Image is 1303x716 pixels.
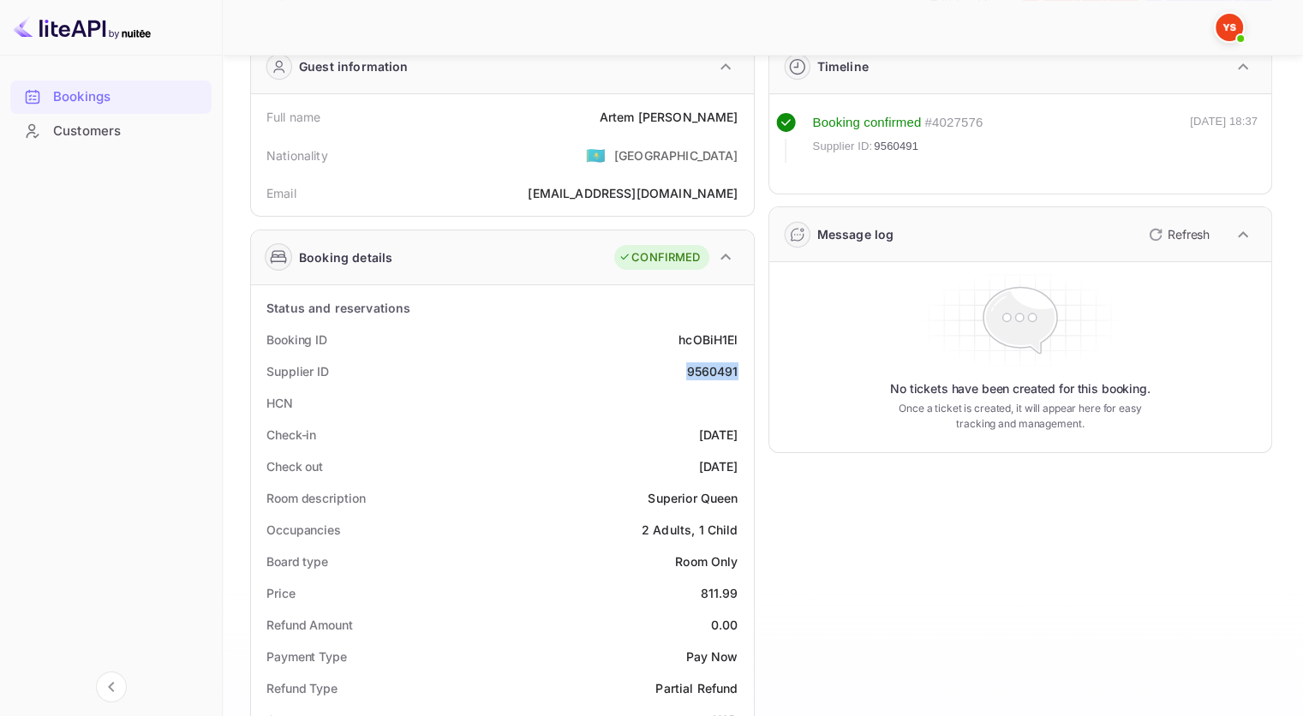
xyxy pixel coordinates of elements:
div: Guest information [299,57,409,75]
div: Price [266,584,296,602]
div: Nationality [266,146,328,164]
div: Supplier ID [266,362,329,380]
div: Timeline [817,57,869,75]
div: # 4027576 [924,113,983,133]
div: Check out [266,457,323,475]
div: Pay Now [685,647,738,665]
div: Customers [10,115,212,148]
div: Occupancies [266,521,341,539]
div: Board type [266,552,328,570]
div: Bookings [53,87,203,107]
img: LiteAPI logo [14,14,151,41]
div: HCN [266,394,293,412]
div: Status and reservations [266,299,410,317]
div: Partial Refund [655,679,738,697]
div: [GEOGRAPHIC_DATA] [614,146,738,164]
div: 811.99 [701,584,738,602]
div: Payment Type [266,647,347,665]
p: Refresh [1168,225,1210,243]
button: Refresh [1139,221,1216,248]
div: Refund Type [266,679,338,697]
div: Superior Queen [648,489,738,507]
div: [DATE] 18:37 [1190,113,1258,163]
div: Email [266,184,296,202]
div: Room Only [675,552,738,570]
a: Bookings [10,81,212,112]
div: 9560491 [686,362,738,380]
a: Customers [10,115,212,146]
img: Yandex Support [1216,14,1243,41]
div: Refund Amount [266,616,353,634]
div: 2 Adults, 1 Child [642,521,738,539]
div: Bookings [10,81,212,114]
div: Booking details [299,248,392,266]
div: [DATE] [699,457,738,475]
div: Message log [817,225,894,243]
div: Booking ID [266,331,327,349]
div: Artem [PERSON_NAME] [600,108,738,126]
div: Customers [53,122,203,141]
div: [DATE] [699,426,738,444]
div: Room description [266,489,365,507]
div: 0.00 [711,616,738,634]
div: hcOBiH1El [678,331,738,349]
p: No tickets have been created for this booking. [890,380,1151,397]
p: Once a ticket is created, it will appear here for easy tracking and management. [886,401,1155,432]
div: Full name [266,108,320,126]
div: CONFIRMED [619,249,700,266]
span: Supplier ID: [813,138,873,155]
div: Check-in [266,426,316,444]
div: [EMAIL_ADDRESS][DOMAIN_NAME] [528,184,738,202]
span: United States [586,140,606,170]
div: Booking confirmed [813,113,922,133]
button: Collapse navigation [96,671,127,702]
span: 9560491 [874,138,918,155]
